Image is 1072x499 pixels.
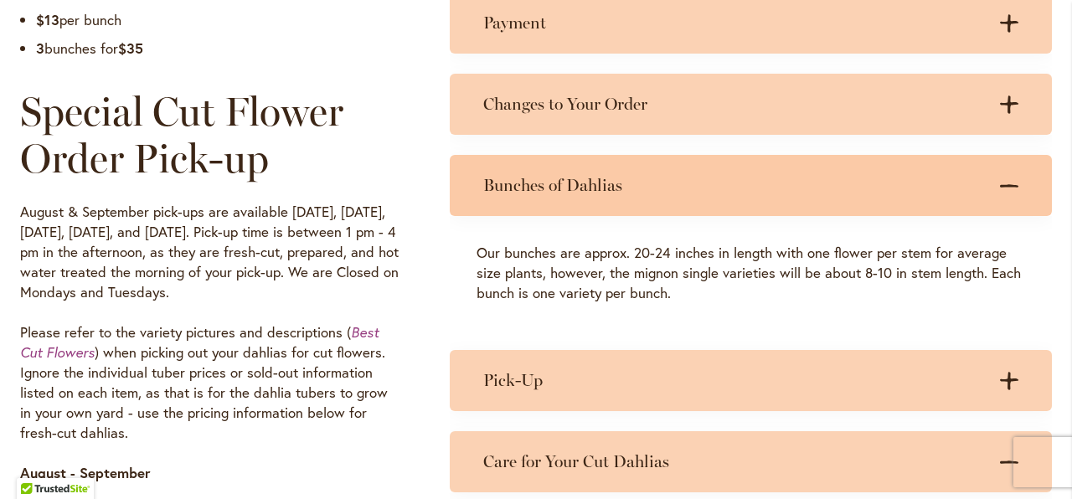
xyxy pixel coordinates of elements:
li: bunches for [36,39,401,59]
summary: Bunches of Dahlias [450,155,1052,216]
h3: Changes to Your Order [483,94,985,115]
li: per bunch [36,10,401,30]
p: Our bunches are approx. 20-24 inches in length with one flower per stem for average size plants, ... [477,243,1025,303]
strong: $13 [36,10,59,29]
summary: Changes to Your Order [450,74,1052,135]
h2: Special Cut Flower Order Pick-up [20,88,401,182]
h3: Bunches of Dahlias [483,175,985,196]
h3: Payment [483,13,985,33]
h3: Pick-Up [483,370,985,391]
summary: Pick-Up [450,350,1052,411]
a: Best Cut Flowers [20,322,379,362]
summary: Care for Your Cut Dahlias [450,431,1052,492]
p: August & September pick-ups are available [DATE], [DATE], [DATE], [DATE], and [DATE]. Pick-up tim... [20,202,401,302]
strong: $35 [118,39,143,58]
strong: 3 [36,39,44,58]
p: Please refer to the variety pictures and descriptions ( ) when picking out your dahlias for cut f... [20,322,401,443]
